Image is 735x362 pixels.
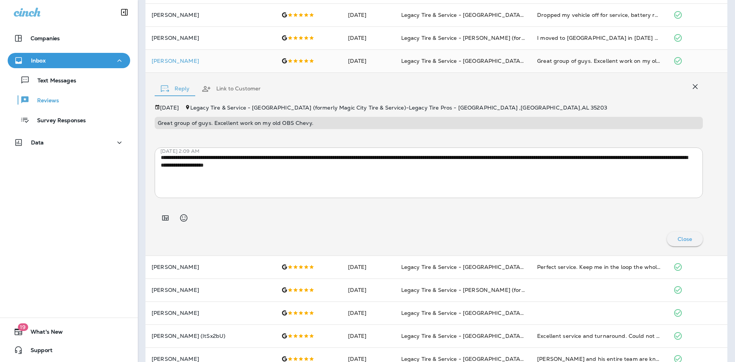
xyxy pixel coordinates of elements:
td: [DATE] [342,49,395,72]
span: Legacy Tire & Service - [GEOGRAPHIC_DATA] (formerly Chalkville Auto & Tire Service) [401,333,630,339]
td: [DATE] [342,278,395,301]
td: [DATE] [342,3,395,26]
p: [PERSON_NAME] [152,264,269,270]
button: Add in a premade template [158,210,173,226]
div: Excellent service and turnaround. Could not be happier. [537,332,661,340]
p: Data [31,139,44,146]
span: Legacy Tire & Service - [GEOGRAPHIC_DATA] (formerly Magic City Tire & Service) - Legacy Tire Pros... [190,104,607,111]
p: Text Messages [30,77,76,85]
div: Great group of guys. Excellent work on my old OBS Chevy. [537,57,661,65]
span: Legacy Tire & Service - [PERSON_NAME] (formerly Chelsea Tire Pros) [401,287,586,293]
p: [PERSON_NAME] [152,12,269,18]
p: [PERSON_NAME] [152,310,269,316]
p: [PERSON_NAME] [152,287,269,293]
div: I moved to Chelsea in 2020 and they have provided all my tire services and truck maintenance for ... [537,34,661,42]
span: 19 [18,323,28,331]
span: Legacy Tire & Service - [GEOGRAPHIC_DATA] (formerly Chalkville Auto & Tire Service) [401,11,630,18]
button: Close [667,232,703,246]
p: [PERSON_NAME] (ItSx2bU) [152,333,269,339]
p: [DATE] [160,105,179,111]
td: [DATE] [342,256,395,278]
button: Reply [155,75,196,103]
span: Legacy Tire & Service - [PERSON_NAME] (formerly Chelsea Tire Pros) [401,34,586,41]
p: Reviews [29,97,59,105]
span: Legacy Tire & Service - [GEOGRAPHIC_DATA] (formerly Chalkville Auto & Tire Service) [401,310,630,316]
button: Select an emoji [176,210,191,226]
span: Legacy Tire & Service - [GEOGRAPHIC_DATA] (formerly Chalkville Auto & Tire Service) [401,264,630,270]
div: Perfect service. Keep me in the loop the whole time. Was able to find the problem and fix it. And... [537,263,661,271]
button: 19What's New [8,324,130,339]
td: [DATE] [342,26,395,49]
div: Click to view Customer Drawer [152,58,269,64]
button: Inbox [8,53,130,68]
p: [PERSON_NAME] [152,58,269,64]
p: Great group of guys. Excellent work on my old OBS Chevy. [158,120,700,126]
button: Text Messages [8,72,130,88]
p: [PERSON_NAME] [152,35,269,41]
button: Support [8,342,130,358]
p: Inbox [31,57,46,64]
span: What's New [23,329,63,338]
td: [DATE] [342,324,395,347]
div: Dropped my vehicle off for service, battery replacement and brake check. Turned out brakes did no... [537,11,661,19]
button: Reviews [8,92,130,108]
button: Collapse Sidebar [114,5,135,20]
span: Legacy Tire & Service - [GEOGRAPHIC_DATA] (formerly Magic City Tire & Service) [401,57,617,64]
button: Data [8,135,130,150]
p: [DATE] 2:09 AM [160,148,709,154]
p: Close [678,236,692,242]
span: Support [23,347,52,356]
button: Link to Customer [196,75,267,103]
button: Survey Responses [8,112,130,128]
p: Companies [31,35,60,41]
button: Companies [8,31,130,46]
td: [DATE] [342,301,395,324]
p: Survey Responses [29,117,86,124]
p: [PERSON_NAME] [152,356,269,362]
